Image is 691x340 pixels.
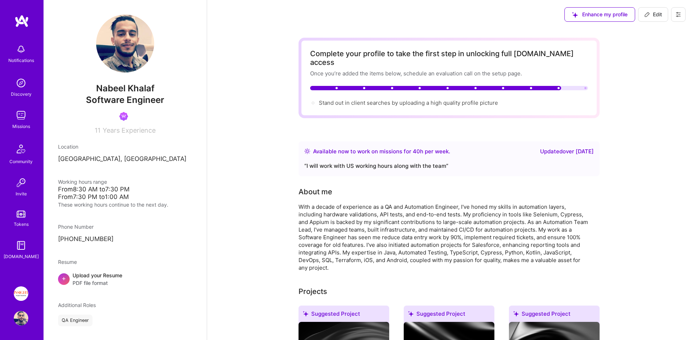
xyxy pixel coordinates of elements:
span: Years Experience [103,127,156,134]
span: Phone Number [58,224,94,230]
div: Upload your Resume [73,271,122,287]
div: Complete your profile to take the first step in unlocking full [DOMAIN_NAME] access [310,49,588,67]
img: logo [15,14,29,28]
div: Available now to work on missions for h per week . [313,147,450,156]
div: These working hours continue to the next day. [58,201,192,208]
img: bell [14,42,28,57]
i: icon SuggestedTeams [303,311,308,316]
div: Stand out in client searches by uploading a high quality profile picture [319,99,498,107]
div: Suggested Project [404,306,494,325]
span: Additional Roles [58,302,96,308]
span: Edit [644,11,662,18]
i: icon SuggestedTeams [408,311,414,316]
span: PDF file format [73,279,122,287]
p: [GEOGRAPHIC_DATA], [GEOGRAPHIC_DATA] [58,155,192,163]
div: From 8:30 AM to 7:30 PM [58,186,192,193]
img: Invite [14,175,28,190]
div: [DOMAIN_NAME] [4,253,39,260]
div: Suggested Project [509,306,600,325]
button: Edit [638,7,668,22]
div: +Upload your ResumePDF file format [58,271,192,287]
img: User Avatar [14,311,28,326]
span: + [62,274,66,282]
div: Tokens [14,220,29,228]
img: Availability [304,148,310,154]
div: With a decade of experience as a QA and Automation Engineer, I've honed my skills in automation l... [299,203,589,271]
img: guide book [14,238,28,253]
div: “ I will work with US working hours along with the team ” [304,162,594,170]
span: 40 [413,148,420,155]
div: Discovery [11,90,32,98]
img: teamwork [14,108,28,123]
a: Insight Partners: Data & AI - Sourcing [12,286,30,301]
img: discovery [14,76,28,90]
img: Been on Mission [119,112,128,121]
span: 11 [95,127,100,134]
span: Working hours range [58,179,107,185]
p: [PHONE_NUMBER] [58,235,192,244]
div: Invite [16,190,27,198]
div: From 7:30 PM to 1:00 AM [58,193,192,201]
span: Nabeel Khalaf [58,83,192,94]
img: Insight Partners: Data & AI - Sourcing [14,286,28,301]
i: icon SuggestedTeams [513,311,519,316]
div: Suggested Project [299,306,389,325]
a: User Avatar [12,311,30,326]
div: About me [299,186,332,197]
div: Community [9,158,33,165]
img: Community [12,140,30,158]
div: Projects [299,286,327,297]
div: Missions [12,123,30,130]
span: Software Engineer [86,95,164,105]
div: QA Engineer [58,315,92,326]
img: User Avatar [96,14,154,72]
img: tokens [17,211,25,217]
span: Resume [58,259,77,265]
div: Location [58,143,192,150]
div: Once you’re added the items below, schedule an evaluation call on the setup page. [310,70,588,77]
div: Updated over [DATE] [540,147,594,156]
div: Notifications [8,57,34,64]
